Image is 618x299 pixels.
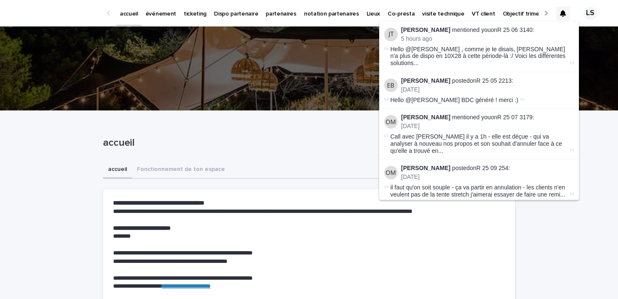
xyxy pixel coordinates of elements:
p: mentioned you on : [401,26,574,34]
img: Ls34BcGeRexTGTNfXpUC [17,5,98,22]
div: LS [584,7,597,20]
button: accueil [103,161,132,179]
img: Olivia Marchand [384,166,398,179]
p: [DATE] [401,173,574,181]
span: Call avec [PERSON_NAME] il y a 1h - elle est déçue - qui va analyser à nouveau nos propos et son ... [391,133,568,154]
p: mentioned you on : [401,114,574,121]
p: 5 hours ago [401,35,574,42]
strong: [PERSON_NAME] [401,165,450,171]
span: Hello @[PERSON_NAME] , comme je te disais, [PERSON_NAME] n'a plus de dispo en 10X28 à cette pério... [391,46,568,67]
span: Hello @[PERSON_NAME] BDC généré ! merci :) [391,97,518,103]
img: Esteban Bolanos [384,79,398,92]
span: il faut qu'on soit souple - ça va partir en annulation - les clients n'en veulent pas de la tente... [391,184,568,198]
a: R 25 09 254 [476,165,508,171]
button: Fonctionnement de ton espace [132,161,230,179]
strong: [PERSON_NAME] [401,26,450,33]
p: [DATE] [401,123,574,130]
strong: [PERSON_NAME] [401,77,450,84]
p: posted on : [401,77,574,84]
img: Joy Tarade [384,28,398,41]
a: R 25 06 3140 [497,26,533,33]
strong: [PERSON_NAME] [401,114,450,121]
p: accueil [103,137,512,149]
a: R 25 05 2213 [476,77,512,84]
p: [DATE] [401,86,574,93]
a: R 25 07 3179 [497,114,533,121]
p: posted on : [401,165,574,172]
img: Olivia Marchand [384,115,398,129]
